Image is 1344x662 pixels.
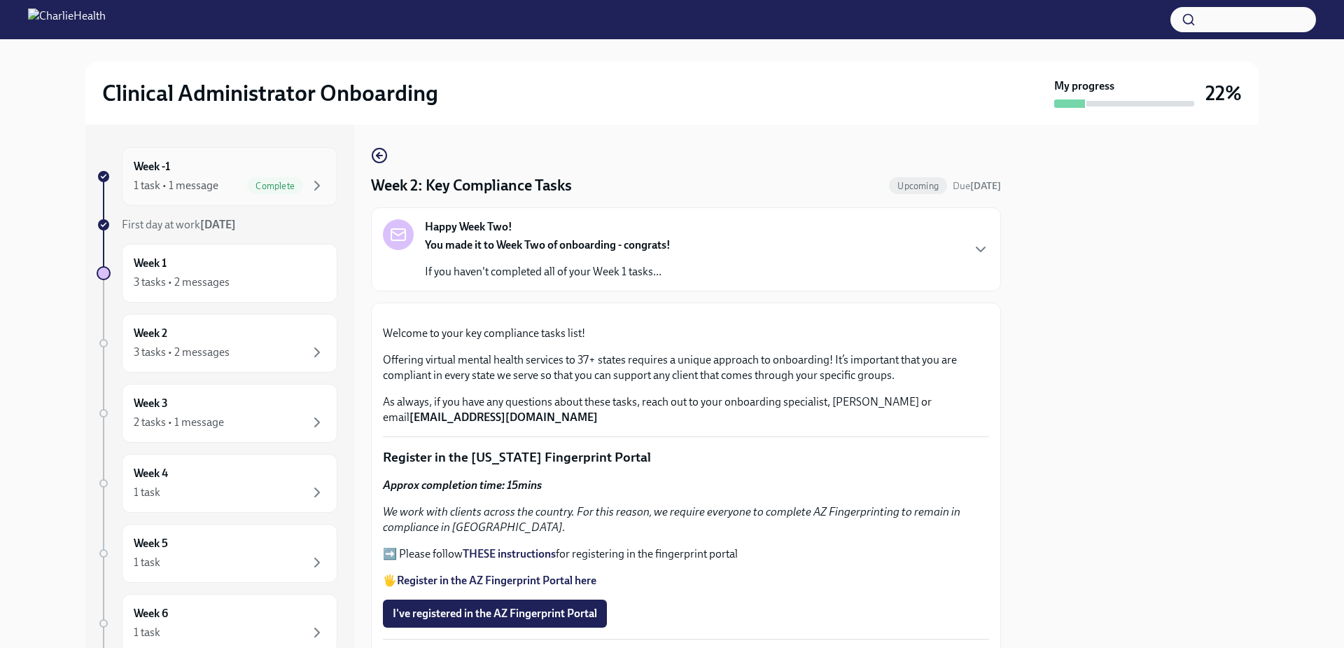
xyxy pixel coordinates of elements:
div: 1 task [134,625,160,640]
span: First day at work [122,218,236,231]
p: Register in the [US_STATE] Fingerprint Portal [383,448,989,467]
a: Week 41 task [97,454,337,513]
span: Due [953,180,1001,192]
a: Register in the AZ Fingerprint Portal here [397,574,596,587]
a: Week -11 task • 1 messageComplete [97,147,337,206]
a: Week 13 tasks • 2 messages [97,244,337,303]
p: Offering virtual mental health services to 37+ states requires a unique approach to onboarding! I... [383,352,989,383]
p: 🖐️ [383,573,989,588]
h6: Week 2 [134,326,167,341]
h6: Week -1 [134,159,170,174]
span: Upcoming [889,181,947,191]
a: THESE instructions [463,547,556,560]
p: ➡️ Please follow for registering in the fingerprint portal [383,546,989,562]
em: We work with clients across the country. For this reason, we require everyone to complete AZ Fing... [383,505,960,534]
p: Welcome to your key compliance tasks list! [383,326,989,341]
a: Week 23 tasks • 2 messages [97,314,337,373]
p: If you haven't completed all of your Week 1 tasks... [425,264,671,280]
a: First day at work[DATE] [97,217,337,233]
strong: Happy Week Two! [425,219,512,235]
h6: Week 4 [134,466,168,481]
a: Week 51 task [97,524,337,583]
span: Complete [247,181,303,191]
span: I've registered in the AZ Fingerprint Portal [393,607,597,621]
div: 3 tasks • 2 messages [134,345,230,360]
div: 2 tasks • 1 message [134,415,224,430]
h2: Clinical Administrator Onboarding [102,79,438,107]
h6: Week 3 [134,396,168,411]
strong: Approx completion time: 15mins [383,478,542,492]
strong: [DATE] [200,218,236,231]
h6: Week 6 [134,606,168,621]
strong: My progress [1054,78,1114,94]
a: Week 61 task [97,594,337,653]
img: CharlieHealth [28,8,106,31]
a: Week 32 tasks • 1 message [97,384,337,443]
div: 1 task [134,485,160,500]
strong: You made it to Week Two of onboarding - congrats! [425,238,671,251]
span: September 1st, 2025 10:00 [953,179,1001,193]
h3: 22% [1205,81,1242,106]
h4: Week 2: Key Compliance Tasks [371,175,572,196]
strong: [DATE] [970,180,1001,192]
p: As always, if you have any questions about these tasks, reach out to your onboarding specialist, ... [383,394,989,425]
h6: Week 1 [134,256,167,271]
button: I've registered in the AZ Fingerprint Portal [383,600,607,628]
strong: [EMAIL_ADDRESS][DOMAIN_NAME] [409,411,598,424]
h6: Week 5 [134,536,168,551]
div: 1 task • 1 message [134,178,218,193]
div: 3 tasks • 2 messages [134,275,230,290]
div: 1 task [134,555,160,570]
